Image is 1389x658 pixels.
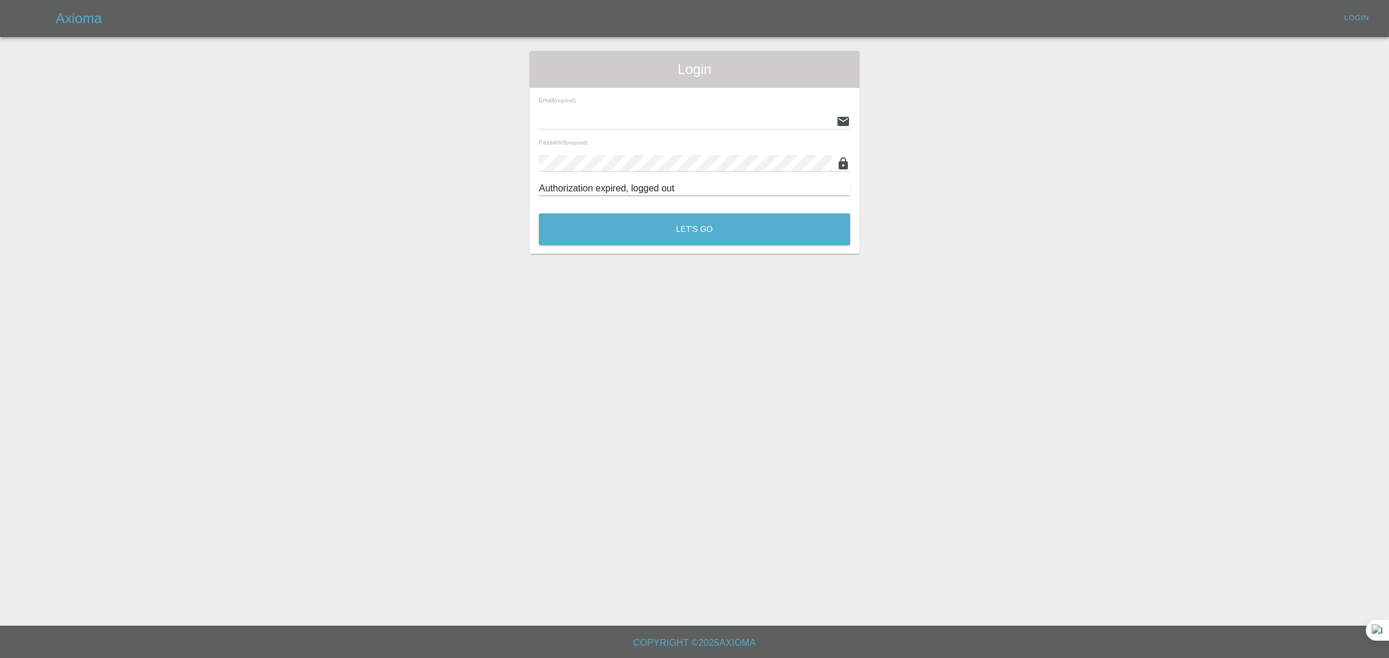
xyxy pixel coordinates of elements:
div: Authorization expired, logged out [539,182,850,195]
small: (required) [554,98,576,103]
h5: Axioma [56,9,102,28]
a: Login [1338,9,1375,27]
button: Let's Go [539,213,850,245]
small: (required) [566,141,587,146]
h6: Copyright © 2025 Axioma [9,635,1380,651]
span: Login [539,60,850,79]
span: Password [539,139,587,146]
span: Email [539,97,576,103]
